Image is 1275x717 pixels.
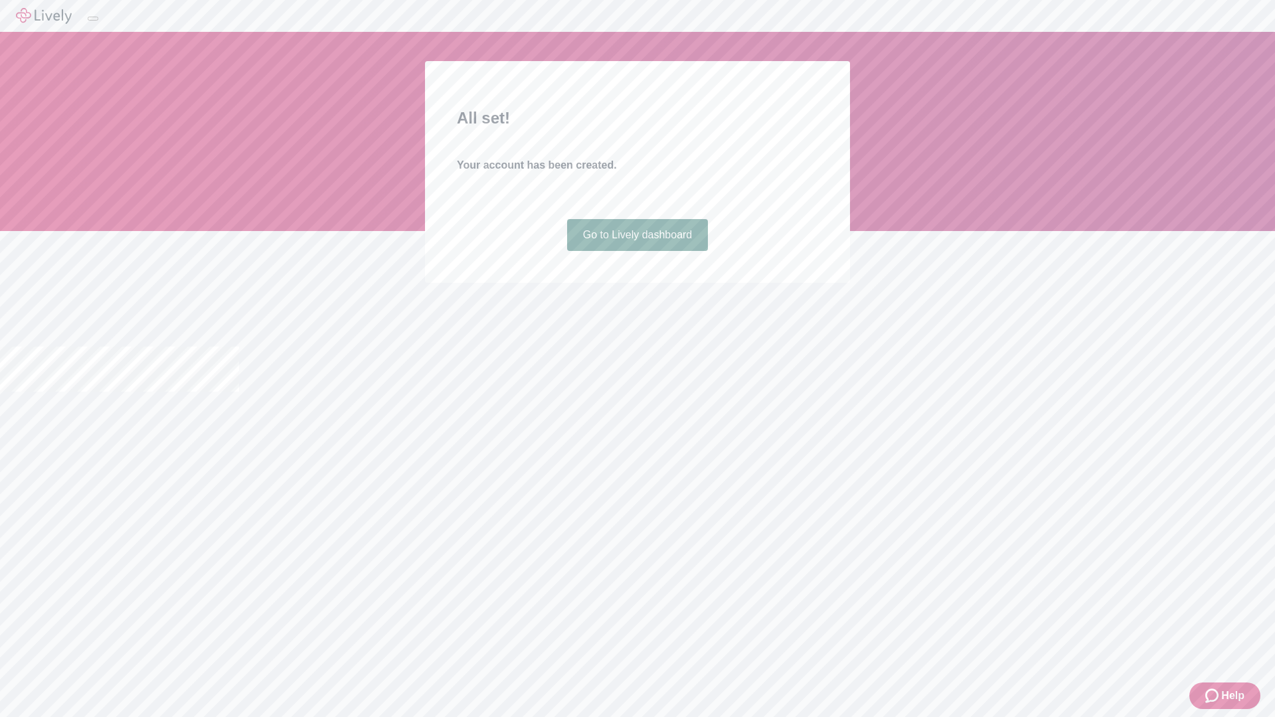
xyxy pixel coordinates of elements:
[567,219,709,251] a: Go to Lively dashboard
[457,157,818,173] h4: Your account has been created.
[1189,682,1260,709] button: Zendesk support iconHelp
[1221,688,1244,704] span: Help
[1205,688,1221,704] svg: Zendesk support icon
[88,17,98,21] button: Log out
[457,106,818,130] h2: All set!
[16,8,72,24] img: Lively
